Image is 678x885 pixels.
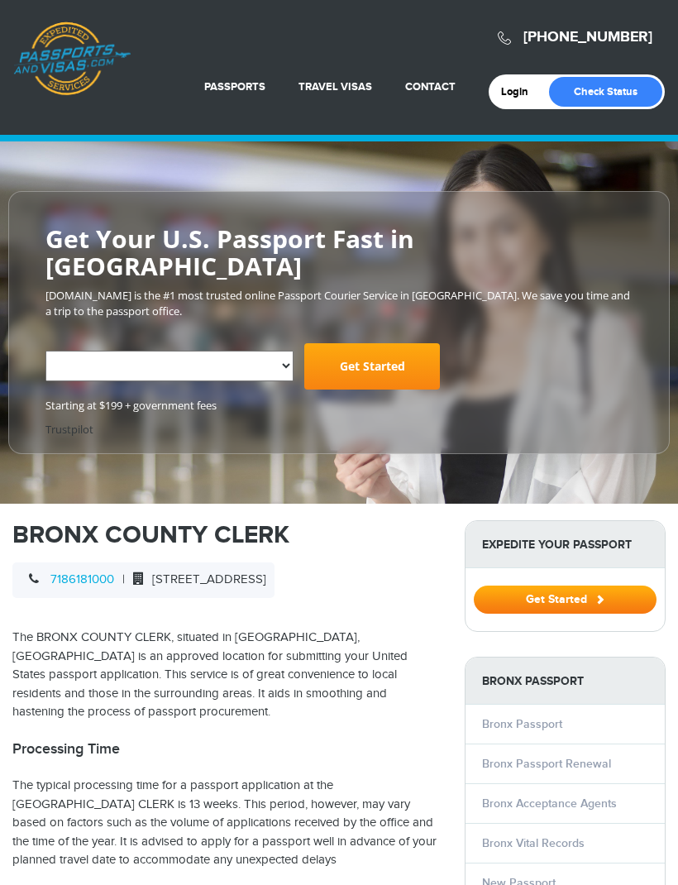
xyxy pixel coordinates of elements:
strong: Expedite Your Passport [466,521,665,568]
a: Bronx Passport [482,717,562,731]
a: Bronx Passport Renewal [482,757,611,771]
strong: Bronx Passport [466,658,665,705]
span: Starting at $199 + government fees [45,398,633,414]
span: [STREET_ADDRESS] [125,572,266,586]
div: | [12,562,275,598]
a: Login [501,85,540,98]
a: Contact [405,80,456,93]
a: Get Started [474,592,657,605]
p: [DOMAIN_NAME] is the #1 most trusted online Passport Courier Service in [GEOGRAPHIC_DATA]. We sav... [45,288,633,318]
p: The BRONX COUNTY CLERK, situated in [GEOGRAPHIC_DATA], [GEOGRAPHIC_DATA] is an approved location ... [12,629,440,722]
button: Get Started [474,586,657,614]
a: [PHONE_NUMBER] [523,28,652,46]
a: Passports & [DOMAIN_NAME] [13,22,131,96]
a: Bronx Vital Records [482,836,585,850]
a: Passports [204,80,265,93]
a: Bronx Acceptance Agents [482,796,617,811]
a: Check Status [549,77,662,107]
a: Get Started [304,343,440,390]
h2: Processing Time [12,740,440,758]
h1: BRONX COUNTY CLERK [12,520,440,550]
a: Trustpilot [45,422,93,437]
p: The typical processing time for a passport application at the [GEOGRAPHIC_DATA] CLERK is 13 weeks... [12,777,440,870]
a: Travel Visas [298,80,372,93]
a: 7186181000 [50,572,114,586]
h2: Get Your U.S. Passport Fast in [GEOGRAPHIC_DATA] [45,225,633,280]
